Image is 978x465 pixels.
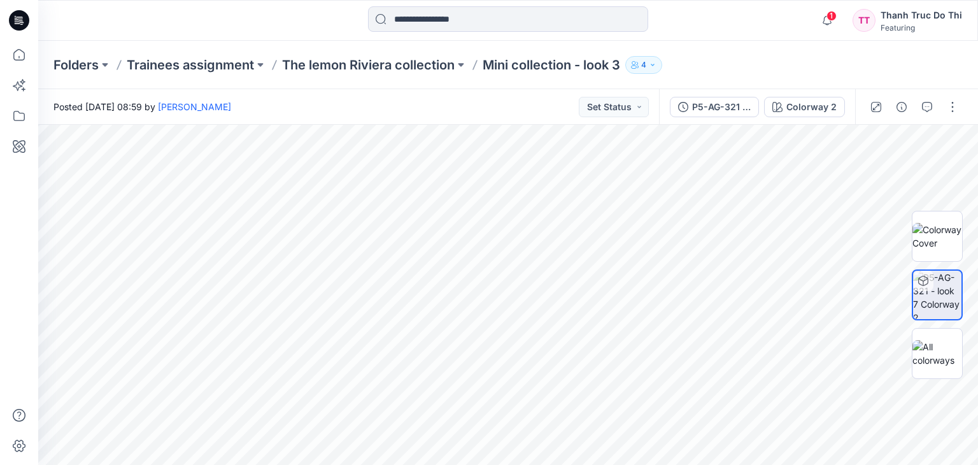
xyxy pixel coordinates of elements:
[127,56,254,74] a: Trainees assignment
[912,340,962,367] img: All colorways
[786,100,837,114] div: Colorway 2
[881,8,962,23] div: Thanh Truc Do Thi
[913,271,961,319] img: P5-AG-321 - look 7 Colorway 2
[912,223,962,250] img: Colorway Cover
[826,11,837,21] span: 1
[891,97,912,117] button: Details
[158,101,231,112] a: [PERSON_NAME]
[881,23,962,32] div: Featuring
[641,58,646,72] p: 4
[483,56,620,74] p: Mini collection - look 3
[764,97,845,117] button: Colorway 2
[282,56,455,74] a: The lemon Riviera collection
[53,100,231,113] span: Posted [DATE] 08:59 by
[692,100,751,114] div: P5-AG-321 - look 7
[625,56,662,74] button: 4
[53,56,99,74] a: Folders
[853,9,875,32] div: TT
[670,97,759,117] button: P5-AG-321 - look 7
